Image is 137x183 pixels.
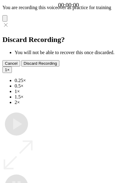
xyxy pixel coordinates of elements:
a: 00:00:00 [58,2,79,9]
button: 1× [2,67,12,73]
li: 0.25× [15,78,135,83]
li: You will not be able to recover this once discarded. [15,50,135,55]
li: 0.5× [15,83,135,89]
h2: Discard Recording? [2,36,135,44]
span: 1 [5,67,7,72]
p: You are recording this voiceover as practice for training [2,5,135,10]
li: 1× [15,89,135,94]
li: 2× [15,100,135,105]
li: 1.5× [15,94,135,100]
button: Cancel [2,60,20,67]
button: Discard Recording [21,60,60,67]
